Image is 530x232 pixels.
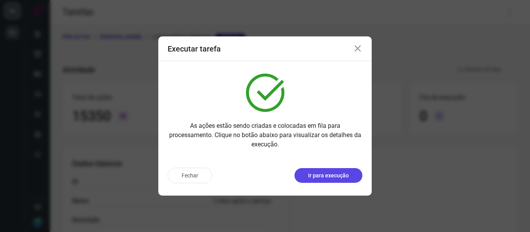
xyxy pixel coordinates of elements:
[246,74,284,112] img: verified.svg
[168,168,212,183] button: Fechar
[168,121,362,149] p: As ações estão sendo criadas e colocadas em fila para processamento. Clique no botão abaixo para ...
[168,44,221,53] h3: Executar tarefa
[308,172,349,180] p: Ir para execução
[294,168,362,183] button: Ir para execução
